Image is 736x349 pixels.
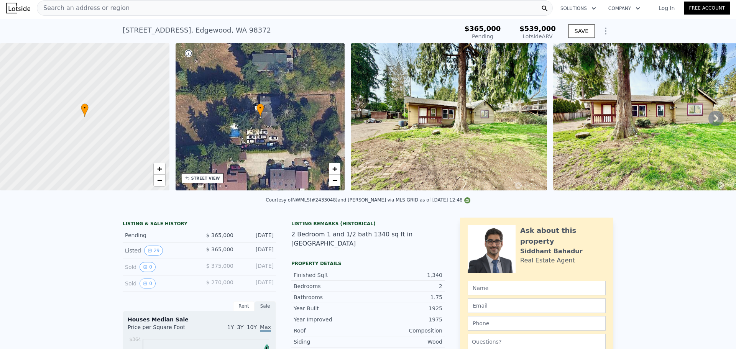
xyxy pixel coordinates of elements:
[206,263,233,269] span: $ 375,000
[206,279,233,285] span: $ 270,000
[154,163,165,175] a: Zoom in
[684,2,730,15] a: Free Account
[128,316,271,323] div: Houses Median Sale
[294,327,368,334] div: Roof
[37,3,130,13] span: Search an address or region
[237,324,243,330] span: 3Y
[123,25,271,36] div: [STREET_ADDRESS] , Edgewood , WA 98372
[520,225,606,247] div: Ask about this property
[240,246,274,256] div: [DATE]
[125,231,193,239] div: Pending
[260,324,271,332] span: Max
[291,230,445,248] div: 2 Bedroom 1 and 1/2 bath 1340 sq ft in [GEOGRAPHIC_DATA]
[368,305,442,312] div: 1925
[144,246,163,256] button: View historical data
[266,197,470,203] div: Courtesy of NWMLS (#2433048) and [PERSON_NAME] via MLS GRID as of [DATE] 12:48
[329,175,340,186] a: Zoom out
[206,246,233,252] span: $ 365,000
[519,33,556,40] div: Lotside ARV
[125,246,193,256] div: Listed
[598,23,613,39] button: Show Options
[129,337,141,342] tspan: $364
[206,232,233,238] span: $ 365,000
[233,301,255,311] div: Rent
[191,175,220,181] div: STREET VIEW
[255,301,276,311] div: Sale
[465,33,501,40] div: Pending
[368,327,442,334] div: Composition
[227,324,234,330] span: 1Y
[332,164,337,174] span: +
[568,24,595,38] button: SAVE
[157,164,162,174] span: +
[140,262,156,272] button: View historical data
[520,247,583,256] div: Siddhant Bahadur
[468,298,606,313] input: Email
[240,231,274,239] div: [DATE]
[468,316,606,331] input: Phone
[368,271,442,279] div: 1,340
[294,271,368,279] div: Finished Sqft
[256,105,264,111] span: •
[240,262,274,272] div: [DATE]
[368,316,442,323] div: 1975
[81,105,89,111] span: •
[128,323,199,336] div: Price per Square Foot
[123,221,276,228] div: LISTING & SALE HISTORY
[125,279,193,288] div: Sold
[140,279,156,288] button: View historical data
[329,163,340,175] a: Zoom in
[294,338,368,346] div: Siding
[81,103,89,117] div: •
[294,316,368,323] div: Year Improved
[154,175,165,186] a: Zoom out
[368,282,442,290] div: 2
[368,338,442,346] div: Wood
[465,25,501,33] span: $365,000
[464,197,470,203] img: NWMLS Logo
[520,256,575,265] div: Real Estate Agent
[294,293,368,301] div: Bathrooms
[240,279,274,288] div: [DATE]
[602,2,646,15] button: Company
[157,175,162,185] span: −
[256,103,264,117] div: •
[368,293,442,301] div: 1.75
[294,282,368,290] div: Bedrooms
[291,261,445,267] div: Property details
[291,221,445,227] div: Listing Remarks (Historical)
[294,305,368,312] div: Year Built
[649,4,684,12] a: Log In
[554,2,602,15] button: Solutions
[125,262,193,272] div: Sold
[332,175,337,185] span: −
[519,25,556,33] span: $539,000
[468,281,606,295] input: Name
[351,43,547,190] img: Sale: 169664030 Parcel: 100430321
[6,3,30,13] img: Lotside
[247,324,257,330] span: 10Y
